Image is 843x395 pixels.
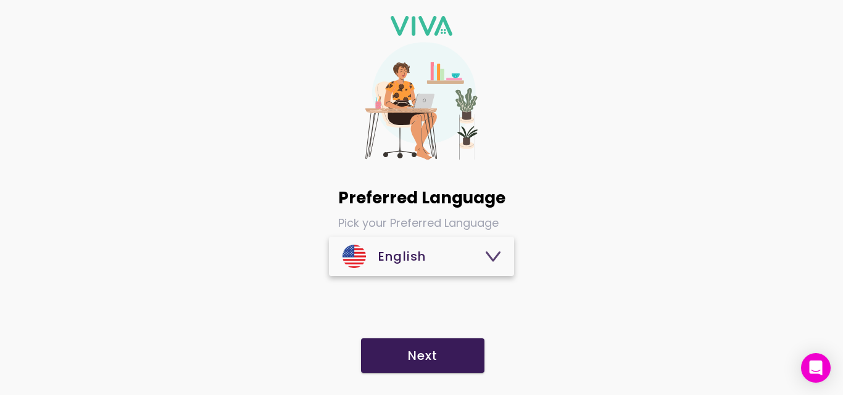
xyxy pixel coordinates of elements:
[338,189,505,208] h1: Preferred Language
[361,338,484,373] ion-button: Next
[343,245,366,268] img: skT85lG4G8IoFap1lEAAA
[360,345,486,359] a: Next
[343,245,486,268] div: English
[801,353,831,383] div: Open Intercom Messenger
[338,215,499,230] ion-text: Pick your Preferred Language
